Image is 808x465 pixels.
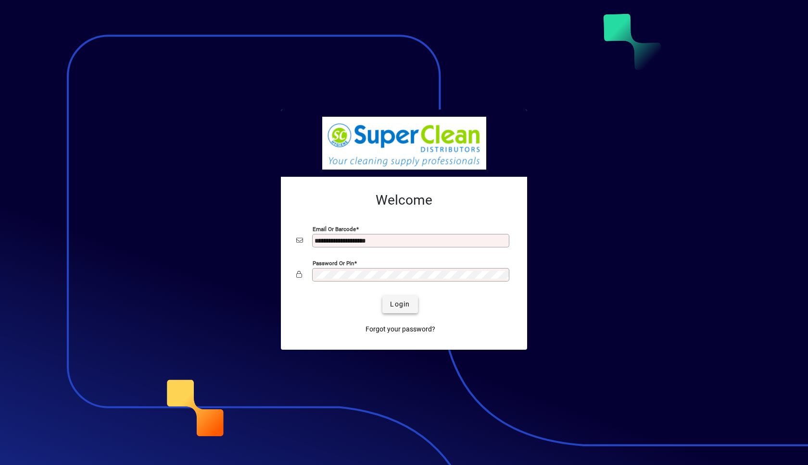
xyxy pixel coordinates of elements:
[366,324,435,334] span: Forgot your password?
[390,299,410,309] span: Login
[382,296,417,313] button: Login
[313,225,356,232] mat-label: Email or Barcode
[296,192,512,208] h2: Welcome
[362,321,439,338] a: Forgot your password?
[313,259,354,266] mat-label: Password or Pin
